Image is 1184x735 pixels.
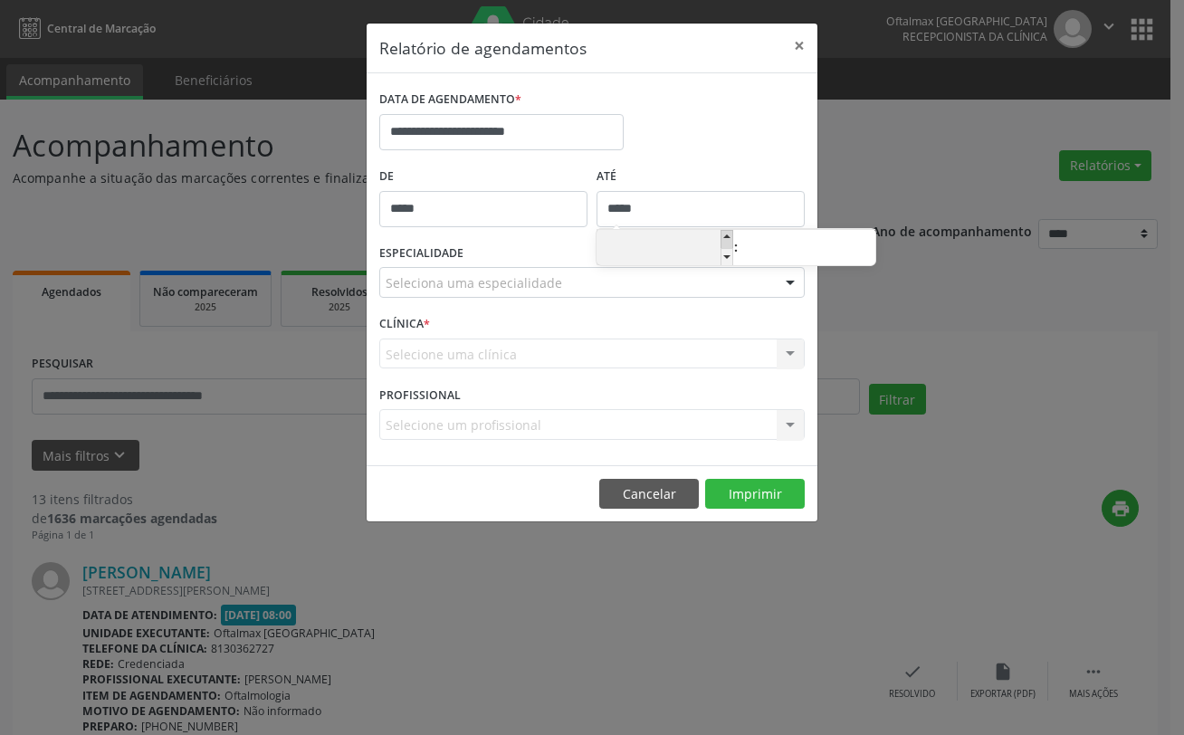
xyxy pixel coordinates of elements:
[597,231,733,267] input: Hour
[597,163,805,191] label: ATÉ
[386,273,562,292] span: Seleciona uma especialidade
[379,163,587,191] label: De
[705,479,805,510] button: Imprimir
[379,310,430,339] label: CLÍNICA
[733,229,739,265] span: :
[781,24,817,68] button: Close
[599,479,699,510] button: Cancelar
[739,231,875,267] input: Minute
[379,381,461,409] label: PROFISSIONAL
[379,86,521,114] label: DATA DE AGENDAMENTO
[379,36,587,60] h5: Relatório de agendamentos
[379,240,463,268] label: ESPECIALIDADE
